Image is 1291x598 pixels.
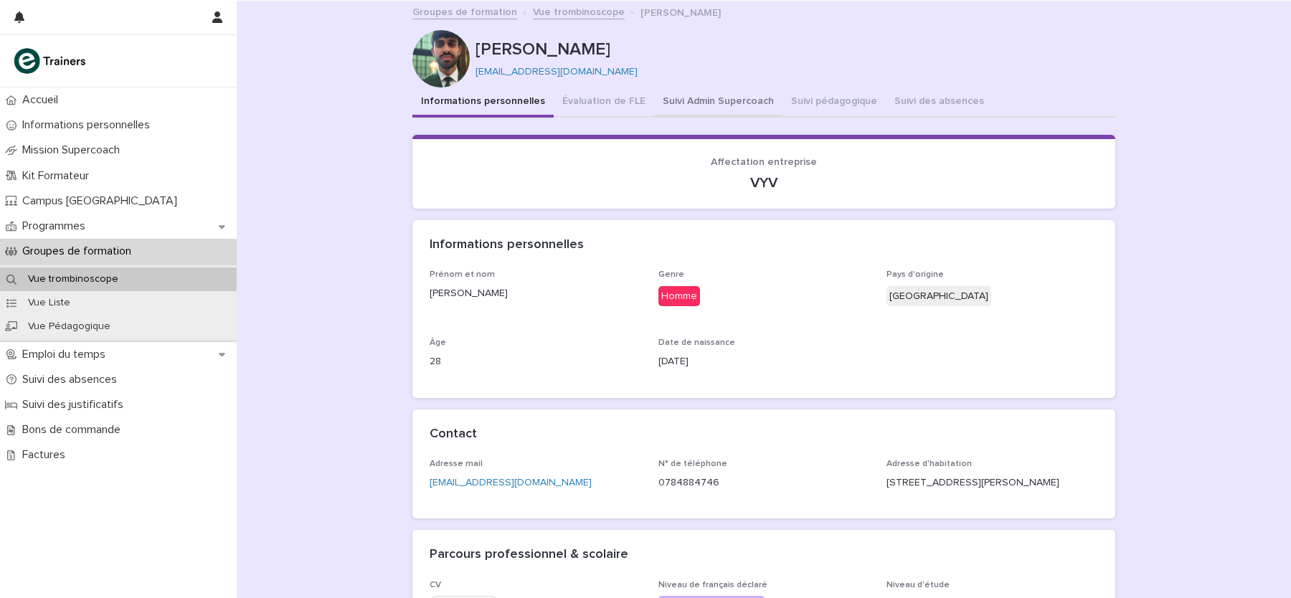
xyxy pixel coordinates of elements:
[430,427,477,442] h2: Contact
[711,157,817,167] span: Affectation entreprise
[16,219,97,233] p: Programmes
[16,423,132,437] p: Bons de commande
[430,354,641,369] p: 28
[886,581,950,589] span: Niveau d'étude
[16,118,161,132] p: Informations personnelles
[640,4,721,19] p: [PERSON_NAME]
[658,338,735,347] span: Date de naissance
[886,87,993,118] button: Suivi des absences
[430,338,446,347] span: Âge
[430,547,628,563] h2: Parcours professionnel & scolaire
[886,475,1098,490] p: [STREET_ADDRESS][PERSON_NAME]
[430,286,641,301] p: [PERSON_NAME]
[658,460,727,468] span: N° de téléphone
[16,373,128,386] p: Suivi des absences
[430,174,1098,191] p: VYV
[886,270,944,279] span: Pays d'origine
[16,398,135,412] p: Suivi des justificatifs
[16,321,122,333] p: Vue Pédagogique
[11,47,90,75] img: K0CqGN7SDeD6s4JG8KQk
[654,87,782,118] button: Suivi Admin Supercoach
[16,169,100,183] p: Kit Formateur
[886,460,972,468] span: Adresse d'habitation
[16,143,131,157] p: Mission Supercoach
[533,3,625,19] a: Vue trombinoscope
[782,87,886,118] button: Suivi pédagogique
[430,478,592,488] a: [EMAIL_ADDRESS][DOMAIN_NAME]
[658,286,700,307] div: Homme
[658,475,870,490] p: 0784884746
[412,87,554,118] button: Informations personnelles
[430,460,483,468] span: Adresse mail
[16,273,130,285] p: Vue trombinoscope
[412,3,517,19] a: Groupes de formation
[430,581,441,589] span: CV
[16,448,77,462] p: Factures
[658,581,767,589] span: Niveau de français déclaré
[476,67,638,77] a: [EMAIL_ADDRESS][DOMAIN_NAME]
[16,297,82,309] p: Vue Liste
[430,237,584,253] h2: Informations personnelles
[16,194,189,208] p: Campus [GEOGRAPHIC_DATA]
[886,286,991,307] div: [GEOGRAPHIC_DATA]
[16,245,143,258] p: Groupes de formation
[16,348,117,361] p: Emploi du temps
[16,93,70,107] p: Accueil
[658,354,870,369] p: [DATE]
[658,270,684,279] span: Genre
[554,87,654,118] button: Évaluation de FLE
[476,39,1110,60] p: [PERSON_NAME]
[430,270,495,279] span: Prénom et nom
